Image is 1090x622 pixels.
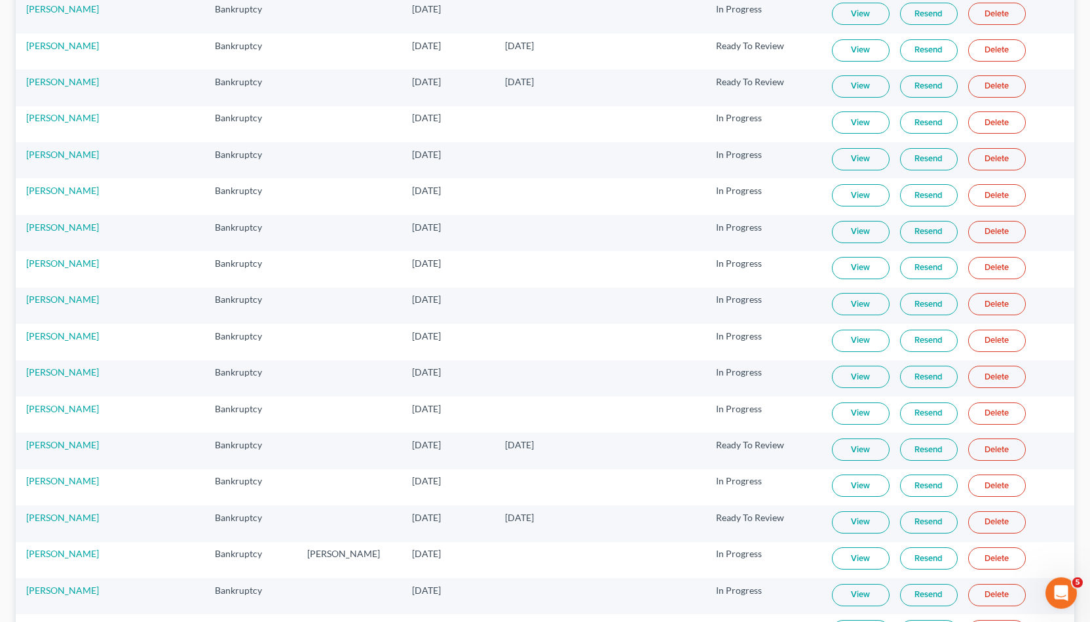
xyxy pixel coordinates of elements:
td: Ready To Review [705,433,821,469]
a: [PERSON_NAME] [26,3,99,14]
a: [PERSON_NAME] [26,330,99,341]
a: View [832,39,890,62]
a: Resend [900,584,958,606]
a: Resend [900,366,958,388]
a: [PERSON_NAME] [26,185,99,196]
a: Delete [968,148,1026,170]
span: [DATE] [412,439,441,450]
span: [DATE] [505,76,534,87]
span: [DATE] [412,3,441,14]
a: Resend [900,330,958,352]
a: View [832,148,890,170]
a: Delete [968,221,1026,243]
span: [DATE] [412,585,441,596]
span: [DATE] [412,185,441,196]
a: Resend [900,39,958,62]
a: View [832,438,890,461]
span: [DATE] [505,512,534,523]
iframe: Intercom live chat [1045,577,1077,609]
td: In Progress [705,469,821,505]
a: [PERSON_NAME] [26,112,99,123]
a: Delete [968,330,1026,352]
td: Bankruptcy [204,324,296,360]
a: [PERSON_NAME] [26,258,99,269]
a: Delete [968,547,1026,570]
td: Bankruptcy [204,397,296,433]
td: Bankruptcy [204,360,296,397]
span: [DATE] [412,294,441,305]
span: [DATE] [412,112,441,123]
span: [DATE] [412,330,441,341]
a: Delete [968,3,1026,25]
span: [DATE] [505,439,534,450]
span: [DATE] [412,366,441,378]
span: [DATE] [412,548,441,559]
a: [PERSON_NAME] [26,403,99,414]
a: Delete [968,293,1026,315]
span: [DATE] [412,512,441,523]
td: In Progress [705,288,821,324]
td: Bankruptcy [204,106,296,142]
a: Delete [968,475,1026,497]
span: [DATE] [412,222,441,233]
td: Bankruptcy [204,469,296,505]
a: [PERSON_NAME] [26,585,99,596]
a: Delete [968,511,1026,534]
a: Resend [900,3,958,25]
a: View [832,184,890,206]
a: View [832,111,890,134]
td: [PERSON_NAME] [297,542,402,578]
a: View [832,511,890,534]
a: Delete [968,584,1026,606]
a: Resend [900,511,958,534]
a: Resend [900,293,958,315]
a: View [832,547,890,570]
a: Resend [900,438,958,461]
a: Delete [968,39,1026,62]
a: Delete [968,402,1026,425]
a: Resend [900,257,958,279]
a: Resend [900,111,958,134]
td: Bankruptcy [204,578,296,614]
td: Ready To Review [705,33,821,69]
td: In Progress [705,142,821,178]
a: [PERSON_NAME] [26,40,99,51]
a: [PERSON_NAME] [26,512,99,523]
a: [PERSON_NAME] [26,76,99,87]
td: In Progress [705,251,821,287]
a: Delete [968,366,1026,388]
td: Bankruptcy [204,178,296,214]
a: Resend [900,221,958,243]
td: In Progress [705,578,821,614]
a: Resend [900,402,958,425]
a: View [832,402,890,425]
a: Resend [900,75,958,98]
a: Resend [900,184,958,206]
a: [PERSON_NAME] [26,366,99,378]
span: [DATE] [412,149,441,160]
span: 5 [1072,577,1083,588]
a: View [832,475,890,497]
a: [PERSON_NAME] [26,294,99,305]
span: [DATE] [412,76,441,87]
span: [DATE] [412,475,441,486]
td: Bankruptcy [204,542,296,578]
a: Delete [968,184,1026,206]
td: In Progress [705,178,821,214]
td: Bankruptcy [204,433,296,469]
a: View [832,293,890,315]
td: Bankruptcy [204,505,296,541]
span: [DATE] [505,40,534,51]
a: Delete [968,111,1026,134]
span: [DATE] [412,40,441,51]
a: Resend [900,547,958,570]
a: [PERSON_NAME] [26,475,99,486]
a: Resend [900,148,958,170]
a: View [832,330,890,352]
td: In Progress [705,542,821,578]
td: Bankruptcy [204,251,296,287]
td: In Progress [705,324,821,360]
span: [DATE] [412,403,441,414]
a: View [832,75,890,98]
a: [PERSON_NAME] [26,222,99,233]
